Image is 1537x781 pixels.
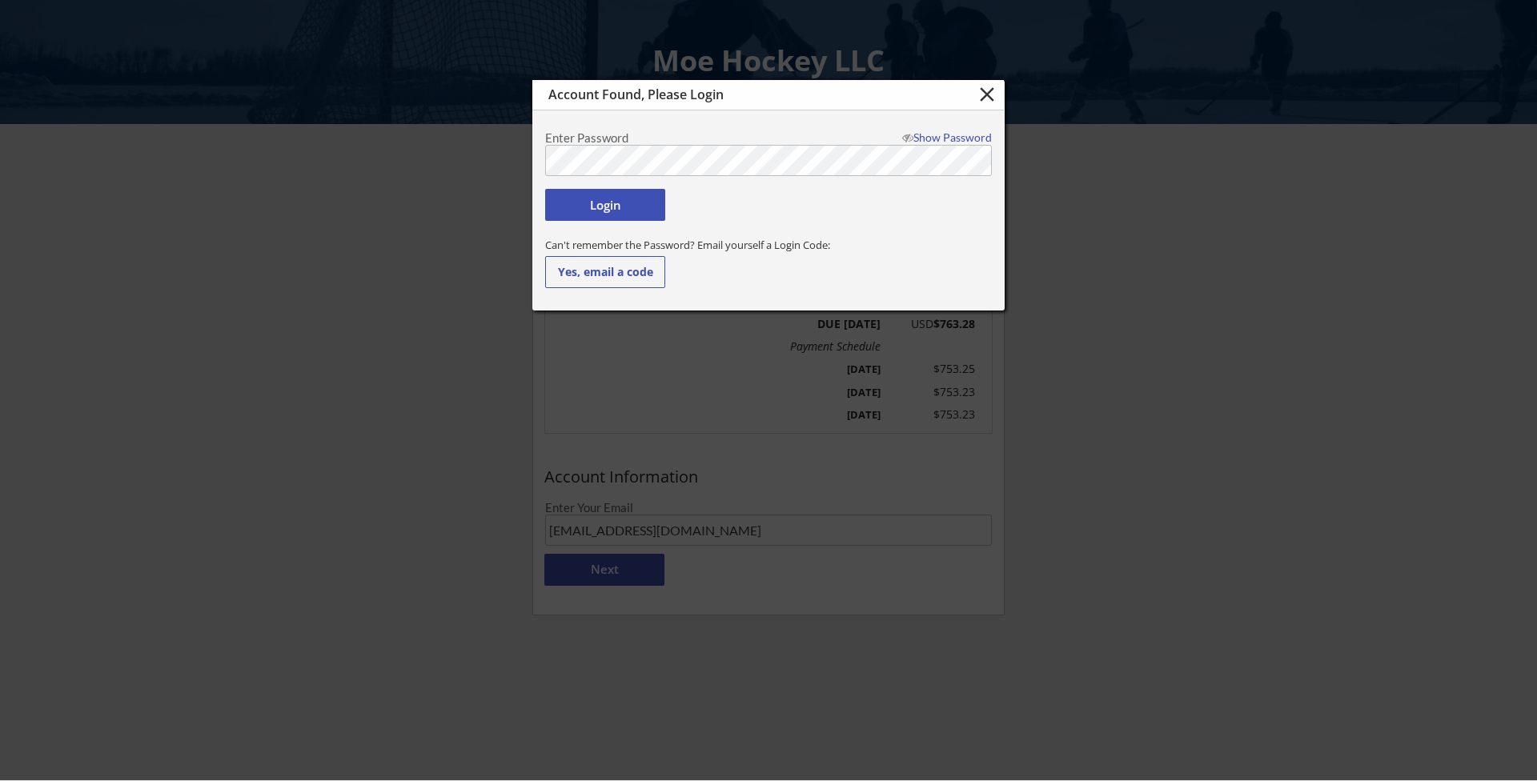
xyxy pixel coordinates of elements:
button: close [973,82,1000,106]
button: Yes, email a code [545,256,665,288]
div: Enter Password [545,132,893,144]
div: Account Found, Please Login [548,87,929,102]
div: Show Password [895,132,992,143]
div: Can't remember the Password? Email yourself a Login Code: [545,238,992,252]
button: Login [545,189,665,221]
